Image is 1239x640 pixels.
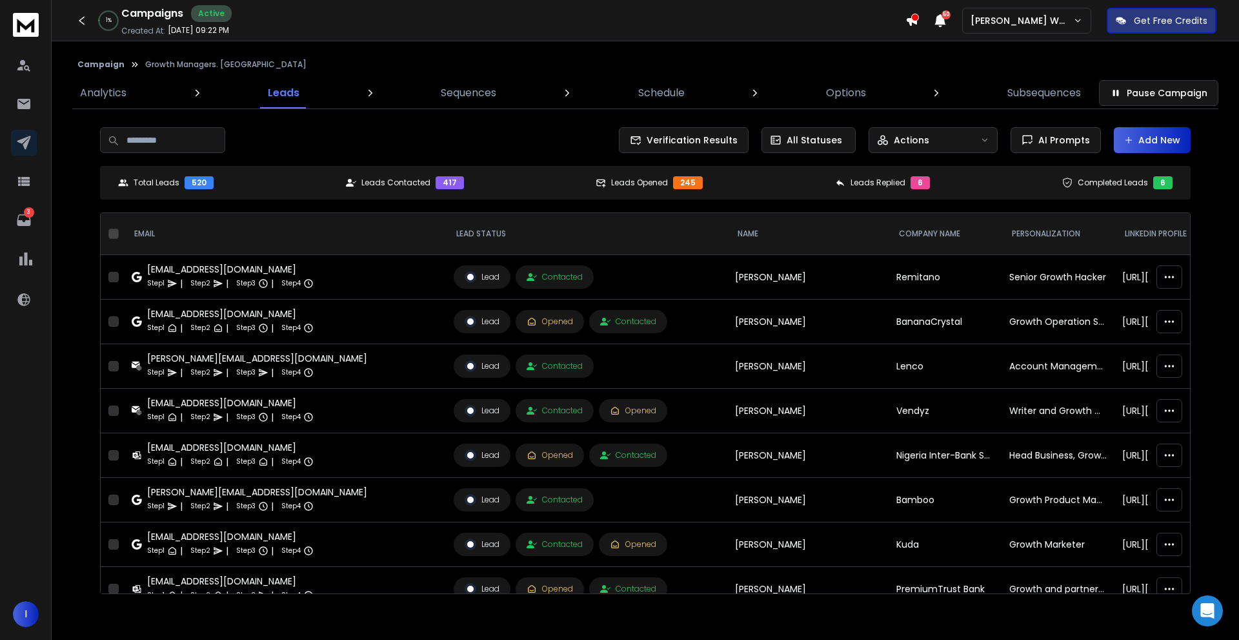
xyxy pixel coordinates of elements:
[147,486,367,499] div: [PERSON_NAME][EMAIL_ADDRESS][DOMAIN_NAME]
[630,77,692,108] a: Schedule
[226,366,228,379] p: |
[106,17,112,25] p: 1 %
[1002,389,1114,433] td: Writer and Growth Community Manager
[185,176,214,189] div: 520
[641,134,738,147] span: Verification Results
[1002,522,1114,567] td: Growth Marketer
[281,455,301,468] p: Step 4
[610,406,656,416] div: Opened
[527,361,583,371] div: Contacted
[971,14,1073,27] p: [PERSON_NAME] Workspace
[610,539,656,550] div: Opened
[527,495,583,505] div: Contacted
[673,176,703,189] div: 245
[180,589,183,602] p: |
[190,544,210,557] p: Step 2
[281,411,301,424] p: Step 4
[236,589,256,602] p: Step 3
[1002,567,1114,612] td: Growth and partnership
[889,433,1002,478] td: Nigeria Inter-Bank Settlement System PLC
[271,277,274,290] p: |
[1002,213,1114,255] th: personalization
[77,59,125,70] button: Campaign
[281,589,301,602] p: Step 4
[942,10,951,19] span: 50
[465,449,499,461] div: Lead
[527,406,583,416] div: Contacted
[121,6,183,21] h1: Campaigns
[11,207,37,233] a: 3
[191,5,232,22] div: Active
[1134,14,1207,27] p: Get Free Credits
[527,272,583,282] div: Contacted
[818,77,874,108] a: Options
[441,85,496,101] p: Sequences
[1099,80,1218,106] button: Pause Campaign
[889,213,1002,255] th: Company Name
[180,411,183,424] p: |
[727,478,889,522] td: [PERSON_NAME]
[1107,8,1216,34] button: Get Free Credits
[361,178,430,188] p: Leads Contacted
[1114,255,1227,300] td: [URL][DOMAIN_NAME]
[147,500,165,513] p: Step 1
[1114,567,1227,612] td: [URL][DOMAIN_NAME]
[727,344,889,389] td: [PERSON_NAME]
[465,360,499,372] div: Lead
[147,411,165,424] p: Step 1
[271,366,274,379] p: |
[145,59,307,70] p: Growth Managers. [GEOGRAPHIC_DATA]
[147,307,314,320] div: [EMAIL_ADDRESS][DOMAIN_NAME]
[1000,77,1089,108] a: Subsequences
[147,544,165,557] p: Step 1
[147,441,314,454] div: [EMAIL_ADDRESS][DOMAIN_NAME]
[268,85,299,101] p: Leads
[527,539,583,550] div: Contacted
[281,277,301,290] p: Step 4
[1114,433,1227,478] td: [URL][DOMAIN_NAME]
[226,322,228,335] p: |
[281,366,301,379] p: Step 4
[168,25,229,36] p: [DATE] 09:22 PM
[147,575,314,588] div: [EMAIL_ADDRESS][DOMAIN_NAME]
[226,455,228,468] p: |
[1033,134,1090,147] span: AI Prompts
[190,366,210,379] p: Step 2
[271,455,274,468] p: |
[236,500,256,513] p: Step 3
[226,544,228,557] p: |
[271,544,274,557] p: |
[147,530,314,543] div: [EMAIL_ADDRESS][DOMAIN_NAME]
[121,26,165,36] p: Created At:
[190,322,210,335] p: Step 2
[72,77,134,108] a: Analytics
[600,584,656,594] div: Contacted
[889,478,1002,522] td: Bamboo
[889,389,1002,433] td: Vendyz
[727,300,889,344] td: [PERSON_NAME]
[13,601,39,627] span: I
[226,277,228,290] p: |
[236,322,256,335] p: Step 3
[236,366,256,379] p: Step 3
[236,411,256,424] p: Step 3
[260,77,307,108] a: Leads
[1114,389,1227,433] td: [URL][DOMAIN_NAME]
[1114,522,1227,567] td: [URL][DOMAIN_NAME][PERSON_NAME]
[190,455,210,468] p: Step 2
[24,207,34,218] p: 3
[727,213,889,255] th: NAME
[638,85,685,101] p: Schedule
[147,322,165,335] p: Step 1
[147,589,165,602] p: Step 1
[180,366,183,379] p: |
[851,178,905,188] p: Leads Replied
[180,455,183,468] p: |
[147,352,367,365] div: [PERSON_NAME][EMAIL_ADDRESS][DOMAIN_NAME]
[190,589,210,602] p: Step 2
[226,500,228,513] p: |
[180,322,183,335] p: |
[1002,433,1114,478] td: Head Business, Growth & Partnerships: [GEOGRAPHIC_DATA]
[226,411,228,424] p: |
[787,134,842,147] p: All Statuses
